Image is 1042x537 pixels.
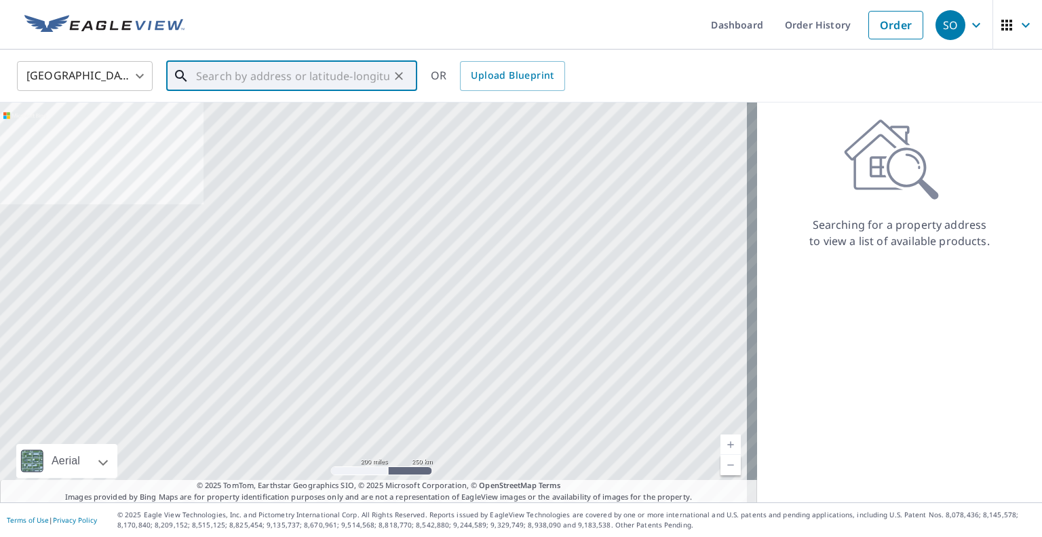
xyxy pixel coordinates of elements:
[47,444,84,478] div: Aerial
[809,217,990,249] p: Searching for a property address to view a list of available products.
[117,510,1035,530] p: © 2025 Eagle View Technologies, Inc. and Pictometry International Corp. All Rights Reserved. Repo...
[479,480,536,490] a: OpenStreetMap
[471,67,554,84] span: Upload Blueprint
[868,11,923,39] a: Order
[720,455,741,475] a: Current Level 5, Zoom Out
[7,516,97,524] p: |
[720,434,741,455] a: Current Level 5, Zoom In
[431,61,565,91] div: OR
[935,10,965,40] div: SO
[7,515,49,525] a: Terms of Use
[16,444,117,478] div: Aerial
[196,57,389,95] input: Search by address or latitude-longitude
[53,515,97,525] a: Privacy Policy
[539,480,561,490] a: Terms
[17,57,153,95] div: [GEOGRAPHIC_DATA]
[24,15,185,35] img: EV Logo
[197,480,561,492] span: © 2025 TomTom, Earthstar Geographics SIO, © 2025 Microsoft Corporation, ©
[389,67,408,86] button: Clear
[460,61,564,91] a: Upload Blueprint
